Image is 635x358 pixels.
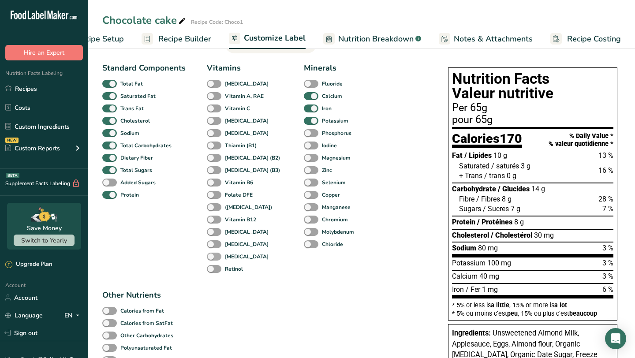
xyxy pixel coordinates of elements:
b: Other Carbohydrates [120,332,173,339]
b: Phosphorus [322,129,351,137]
b: [MEDICAL_DATA] [225,80,269,88]
span: 30 mg [534,231,554,239]
section: * 5% or less is , 15% or more is [452,298,613,317]
span: Ingredients: [452,329,491,337]
div: Calories [452,132,522,149]
div: BETA [6,173,19,178]
b: [MEDICAL_DATA] [225,228,269,236]
a: Nutrition Breakdown [323,29,421,49]
span: 6 % [602,285,613,294]
span: Sugars [459,205,481,213]
b: Calcium [322,92,342,100]
span: 3 % [602,272,613,280]
span: Calcium [452,272,478,280]
b: Saturated Fat [120,92,156,100]
b: Sodium [120,129,139,137]
b: [MEDICAL_DATA] (B3) [225,166,280,174]
span: Carbohydrate [452,185,496,193]
span: 14 g [531,185,545,193]
div: % Daily Value * % valeur quotidienne * [549,132,613,148]
button: Hire an Expert [5,45,83,60]
b: Total Carbohydrates [120,142,172,149]
div: Save Money [27,224,62,233]
b: Cholesterol [120,117,150,125]
span: peu [507,310,518,317]
div: NEW [5,138,19,143]
span: / Fer [466,285,480,294]
span: a little [491,302,509,309]
span: Customize Label [244,32,306,44]
span: 10 g [493,151,507,160]
b: Total Sugars [120,166,152,174]
div: EN [64,310,83,321]
b: Dietary Fiber [120,154,153,162]
b: ([MEDICAL_DATA]) [225,203,272,211]
span: Sodium [452,244,476,252]
b: Potassium [322,117,348,125]
b: Thiamin (B1) [225,142,257,149]
span: beaucoup [569,310,597,317]
b: Molybdenum [322,228,354,236]
b: Selenium [322,179,346,186]
b: Iodine [322,142,337,149]
span: Switch to Yearly [21,236,67,245]
div: Vitamins [207,62,283,74]
span: / Glucides [498,185,530,193]
div: Upgrade Plan [5,260,52,269]
span: / saturés [491,162,519,170]
b: [MEDICAL_DATA] [225,240,269,248]
a: Recipe Costing [550,29,621,49]
span: 8 g [514,218,524,226]
span: 7 % [602,205,613,213]
span: 3 g [521,162,530,170]
span: 28 % [598,195,613,203]
span: 80 mg [478,244,498,252]
div: * 5% ou moins c’est , 15% ou plus c’est [452,310,613,317]
b: Fluoride [322,80,343,88]
b: Polyunsaturated Fat [120,344,172,352]
span: a lot [554,302,567,309]
span: Fat [452,151,463,160]
button: Switch to Yearly [14,235,75,246]
b: Total Fat [120,80,143,88]
span: 3 % [602,259,613,267]
span: Nutrition Breakdown [338,33,414,45]
a: Language [5,308,43,323]
span: 16 % [598,166,613,175]
span: Fibre [459,195,474,203]
span: 7 g [511,205,520,213]
div: Per 65g [452,103,613,113]
b: [MEDICAL_DATA] [225,253,269,261]
b: [MEDICAL_DATA] [225,117,269,125]
b: Zinc [322,166,332,174]
b: Folate DFE [225,191,253,199]
b: Protein [120,191,139,199]
b: Vitamin A, RAE [225,92,264,100]
a: Recipe Builder [142,29,211,49]
b: Chloride [322,240,343,248]
span: 100 mg [487,259,511,267]
span: / Cholestérol [491,231,532,239]
span: Cholesterol [452,231,489,239]
a: Notes & Attachments [439,29,533,49]
div: pour 65g [452,115,613,125]
span: Recipe Costing [567,33,621,45]
b: Calories from Fat [120,307,164,315]
a: Recipe Setup [59,29,124,49]
span: 13 % [598,151,613,160]
b: Copper [322,191,340,199]
span: / Sucres [483,205,509,213]
div: Other Nutrients [102,289,177,301]
span: Protein [452,218,475,226]
span: 40 mg [479,272,499,280]
b: Trans Fat [120,104,144,112]
span: / trans [484,172,505,180]
span: / Fibres [476,195,500,203]
span: 170 [500,131,522,146]
span: 0 g [507,172,516,180]
span: 8 g [502,195,512,203]
div: Open Intercom Messenger [605,328,626,349]
b: Chromium [322,216,348,224]
span: / Lipides [464,151,492,160]
span: 3 % [602,244,613,252]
